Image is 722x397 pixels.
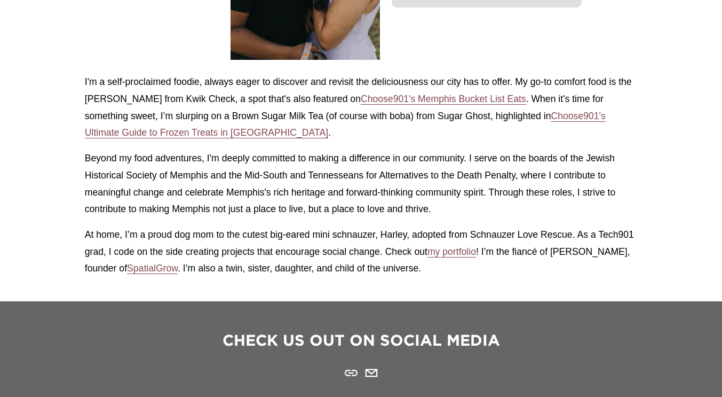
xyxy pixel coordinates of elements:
a: Choose901's Ultimate Guide to Frozen Treats in [GEOGRAPHIC_DATA] [85,111,606,138]
a: SpatialGrow [127,263,178,274]
p: Beyond my food adventures, I'm deeply committed to making a difference in our community. I serve ... [85,150,638,218]
a: Choose901's Memphis Bucket List Eats [361,94,526,104]
a: URL [345,367,358,379]
p: At home, I’m a proud dog mom to the cutest big-eared mini schnauzer, Harley, adopted from Schnauz... [85,227,638,277]
a: breunna@cityleadership.org [365,367,378,379]
a: my portfolio [427,246,476,257]
p: I'm a self-proclaimed foodie, always eager to discover and revisit the deliciousness our city has... [85,74,638,142]
h3: CHECK US OUT ON SOCIAL MEDIA [167,330,554,351]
